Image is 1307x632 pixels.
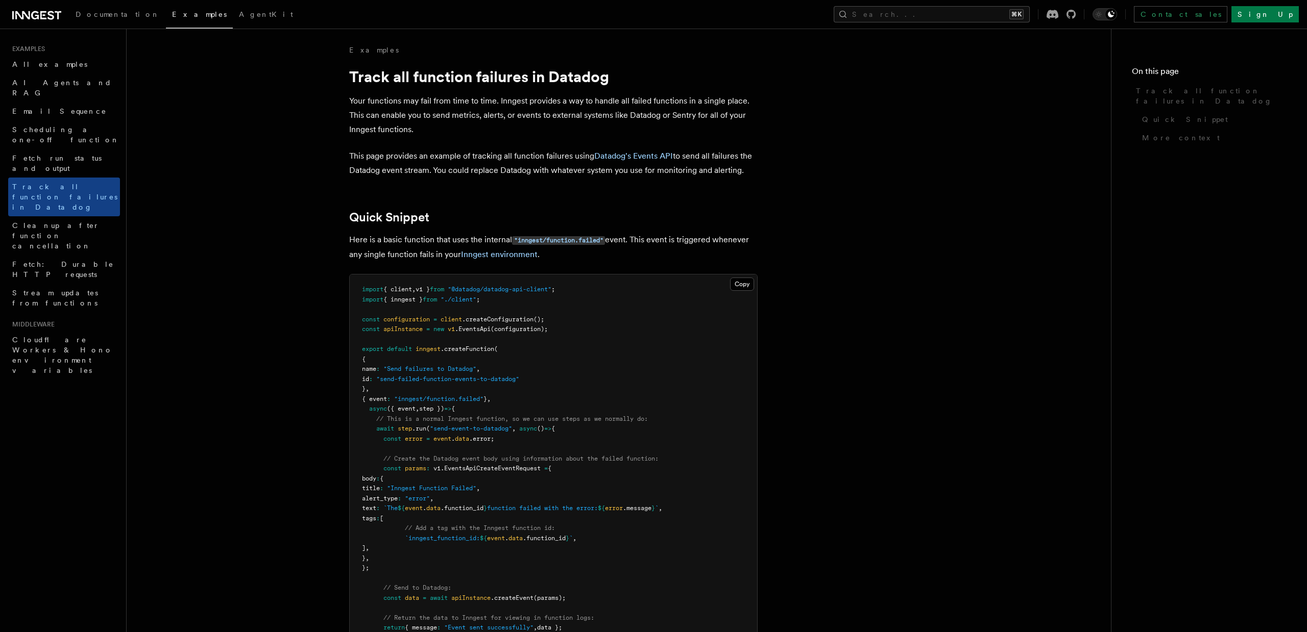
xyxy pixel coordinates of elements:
[1136,86,1287,106] span: Track all function failures in Datadog
[423,504,426,512] span: .
[476,296,480,303] span: ;
[598,504,605,512] span: ${
[362,345,383,352] span: export
[426,435,430,442] span: =
[534,624,537,631] span: ,
[387,345,412,352] span: default
[476,365,480,372] span: ,
[455,435,469,442] span: data
[12,183,117,211] span: Track all function failures in Datadog
[349,210,429,224] a: Quick Snippet
[376,415,648,422] span: // This is a normal Inngest function, so we can use steps as we normally do:
[437,624,441,631] span: :
[349,233,758,262] p: Here is a basic function that uses the internal event. This event is triggered whenever any singl...
[480,535,487,542] span: ${
[362,475,376,482] span: body
[362,286,383,293] span: import
[476,485,480,492] span: ,
[349,149,758,178] p: This page provides an example of tracking all function failures using to send all failures the Da...
[416,405,419,412] span: ,
[8,73,120,102] a: AI Agents and RAG
[491,325,548,333] span: (configuration);
[387,405,416,412] span: ({ event
[433,325,444,333] span: new
[659,504,662,512] span: ,
[383,325,423,333] span: apiInstance
[512,235,605,244] a: "inngest/function.failed"
[362,564,369,571] span: };
[349,94,758,137] p: Your functions may fail from time to time. Inngest provides a way to handle all failed functions ...
[383,365,476,372] span: "Send failures to Datadog"
[398,425,412,432] span: step
[12,336,113,374] span: Cloudflare Workers & Hono environment variables
[423,594,426,601] span: =
[349,67,758,86] h1: Track all function failures in Datadog
[8,149,120,178] a: Fetch run status and output
[383,316,430,323] span: configuration
[448,286,551,293] span: "@datadog/datadog-api-client"
[423,296,437,303] span: from
[651,504,655,512] span: }
[12,221,100,250] span: Cleanup after function cancellation
[362,395,387,402] span: { event
[362,504,376,512] span: text
[433,465,441,472] span: v1
[487,504,598,512] span: function failed with the error:
[405,495,430,502] span: "error"
[362,325,380,333] span: const
[12,79,112,97] span: AI Agents and RAG
[461,249,538,259] a: Inngest environment
[441,296,476,303] span: "./client"
[1132,65,1287,82] h4: On this page
[405,504,423,512] span: event
[455,325,491,333] span: .EventsApi
[537,624,562,631] span: data };
[8,216,120,255] a: Cleanup after function cancellation
[551,286,555,293] span: ;
[383,624,405,631] span: return
[1132,82,1287,110] a: Track all function failures in Datadog
[426,504,441,512] span: data
[8,45,45,53] span: Examples
[441,345,494,352] span: .createFunction
[366,385,369,392] span: ,
[534,316,544,323] span: ();
[405,535,480,542] span: `inngest_function_id:
[433,435,451,442] span: event
[349,45,399,55] a: Examples
[8,331,120,380] a: Cloudflare Workers & Hono environment variables
[451,405,455,412] span: {
[362,356,366,363] span: {
[8,284,120,312] a: Stream updates from functions
[172,10,227,18] span: Examples
[1142,133,1220,143] span: More context
[487,395,491,402] span: ,
[551,425,555,432] span: {
[233,3,299,28] a: AgentKit
[512,236,605,245] code: "inngest/function.failed"
[569,535,573,542] span: `
[487,535,505,542] span: event
[12,125,119,144] span: Scheduling a one-off function
[405,524,555,532] span: // Add a tag with the Inngest function id:
[444,405,451,412] span: =>
[441,504,483,512] span: .function_id
[441,465,444,472] span: .
[1138,110,1287,129] a: Quick Snippet
[448,325,455,333] span: v1
[362,316,380,323] span: const
[405,465,426,472] span: params
[8,178,120,216] a: Track all function failures in Datadog
[376,475,380,482] span: :
[623,504,651,512] span: .message
[380,475,383,482] span: {
[430,425,512,432] span: "send-event-to-datadog"
[1231,6,1299,22] a: Sign Up
[430,286,444,293] span: from
[239,10,293,18] span: AgentKit
[605,504,623,512] span: error
[12,60,87,68] span: All examples
[1138,129,1287,147] a: More context
[405,624,437,631] span: { message
[383,455,659,462] span: // Create the Datadog event body using information about the failed function:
